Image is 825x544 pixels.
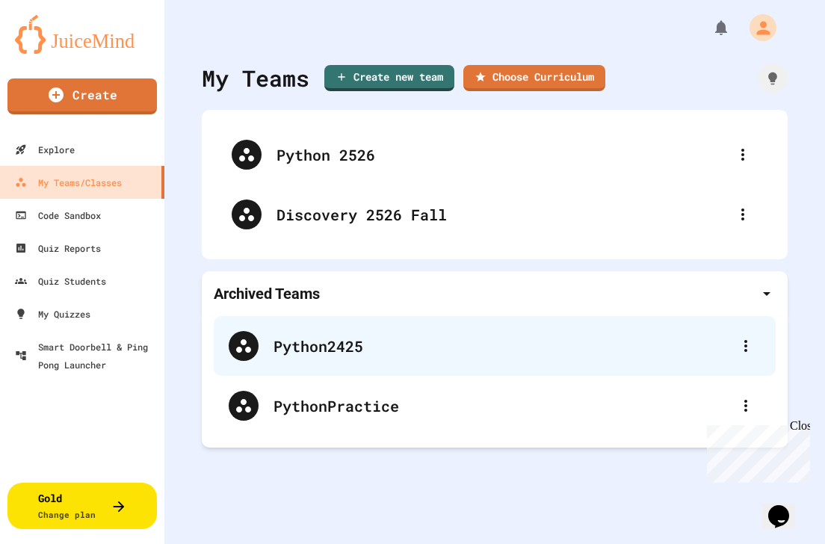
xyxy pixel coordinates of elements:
[701,419,810,483] iframe: chat widget
[276,203,728,226] div: Discovery 2526 Fall
[15,305,90,323] div: My Quizzes
[7,483,157,529] button: GoldChange plan
[214,316,776,376] div: Python2425
[202,61,309,95] div: My Teams
[734,10,780,45] div: My Account
[15,15,149,54] img: logo-orange.svg
[38,490,96,522] div: Gold
[217,185,773,244] div: Discovery 2526 Fall
[38,509,96,520] span: Change plan
[324,65,454,91] a: Create new team
[15,338,158,374] div: Smart Doorbell & Ping Pong Launcher
[15,206,101,224] div: Code Sandbox
[15,173,122,191] div: My Teams/Classes
[762,484,810,529] iframe: chat widget
[7,78,157,114] a: Create
[758,64,788,93] div: How it works
[15,140,75,158] div: Explore
[15,239,101,257] div: Quiz Reports
[217,125,773,185] div: Python 2526
[214,376,776,436] div: PythonPractice
[685,15,734,40] div: My Notifications
[274,395,731,417] div: PythonPractice
[463,65,605,91] a: Choose Curriculum
[274,335,731,357] div: Python2425
[6,6,103,95] div: Chat with us now!Close
[15,272,106,290] div: Quiz Students
[276,143,728,166] div: Python 2526
[214,283,320,304] p: Archived Teams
